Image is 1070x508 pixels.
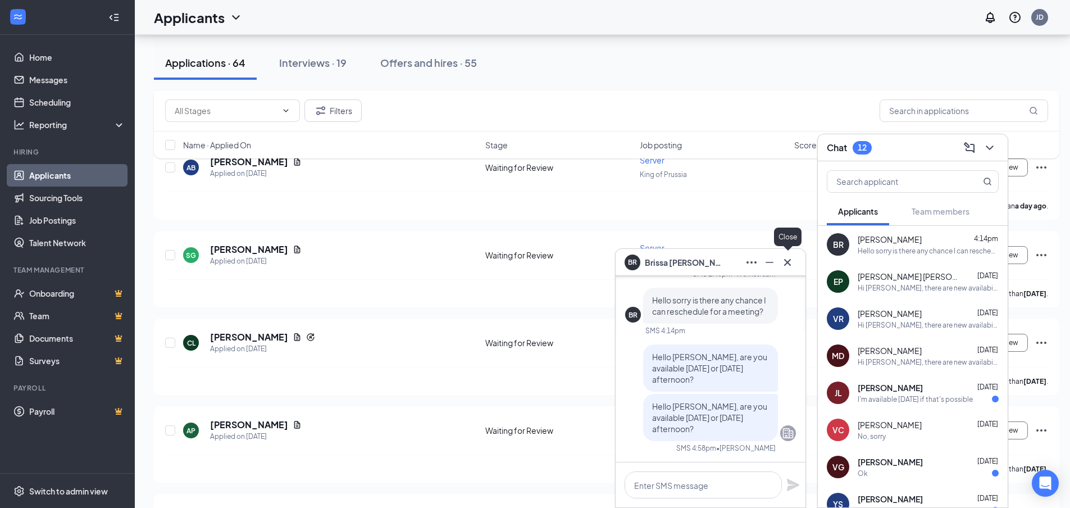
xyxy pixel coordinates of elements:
span: [PERSON_NAME] [858,308,922,319]
svg: Document [293,420,302,429]
span: Hello sorry is there any chance I can reschedule for a meeting? [652,295,766,316]
span: Hello [PERSON_NAME], are you available [DATE] or [DATE] afternoon? [652,401,767,434]
div: Switch to admin view [29,486,108,497]
a: Scheduling [29,91,125,114]
button: Ellipses [743,253,761,271]
div: Applied on [DATE] [210,431,302,442]
span: [DATE] [977,457,998,465]
div: VC [832,424,844,436]
a: Sourcing Tools [29,187,125,209]
span: [DATE] [977,346,998,354]
span: Job posting [640,139,682,151]
a: Talent Network [29,232,125,254]
span: [PERSON_NAME] [858,419,922,430]
input: Search in applications [880,99,1048,122]
h1: Applicants [154,8,225,27]
div: CL [187,338,195,348]
div: Ok [858,469,868,478]
svg: Ellipses [1035,424,1048,437]
span: Brissa [PERSON_NAME] [645,256,723,269]
svg: ChevronDown [281,106,290,115]
a: Job Postings [29,209,125,232]
b: [DATE] [1023,289,1046,298]
span: Team members [912,206,969,216]
div: Close [774,228,802,246]
svg: Ellipses [745,256,758,269]
div: MD [832,350,844,361]
span: [DATE] [977,383,998,391]
div: Applied on [DATE] [210,256,302,267]
div: Waiting for Review [485,337,633,348]
div: Hello sorry is there any chance I can reschedule for a meeting? [858,246,999,256]
div: VR [833,313,844,324]
svg: Analysis [13,119,25,130]
svg: QuestionInfo [1008,11,1022,24]
a: Applicants [29,164,125,187]
div: EP [834,276,843,287]
span: [PERSON_NAME] [858,456,923,468]
h3: Chat [827,142,847,154]
svg: ComposeMessage [963,141,976,155]
svg: Plane [786,478,800,492]
div: BR [833,239,844,250]
svg: MagnifyingGlass [1029,106,1038,115]
svg: WorkstreamLogo [12,11,24,22]
span: 4:14pm [974,234,998,243]
div: Open Intercom Messenger [1032,470,1059,497]
div: JD [1036,12,1044,22]
svg: Company [781,427,795,440]
svg: Document [293,333,302,342]
span: [DATE] [977,309,998,317]
a: PayrollCrown [29,400,125,423]
button: Filter Filters [304,99,362,122]
a: SurveysCrown [29,350,125,372]
span: [DATE] [977,494,998,502]
svg: ChevronDown [983,141,996,155]
b: a day ago [1015,202,1046,210]
div: Hiring [13,147,123,157]
button: ComposeMessage [960,139,978,157]
span: [PERSON_NAME] [PERSON_NAME] [858,271,959,282]
span: Stage [485,139,508,151]
a: OnboardingCrown [29,282,125,305]
span: [DATE] [977,420,998,428]
span: [PERSON_NAME] [858,493,923,505]
a: DocumentsCrown [29,327,125,350]
b: [DATE] [1023,377,1046,385]
div: Interviews · 19 [279,56,347,70]
a: Home [29,46,125,69]
div: SMS 4:14pm [645,326,685,335]
a: Messages [29,69,125,91]
div: Applied on [DATE] [210,343,315,355]
div: Waiting for Review [485,425,633,436]
div: JL [835,387,842,398]
div: Reporting [29,119,126,130]
svg: Reapply [306,333,315,342]
input: All Stages [175,105,277,117]
svg: Minimize [763,256,776,269]
span: • [PERSON_NAME] [716,443,776,453]
span: Score [794,139,817,151]
div: Hi [PERSON_NAME], there are new availabilities for an interview. This is a reminder to schedule y... [858,283,999,293]
span: Server [640,243,664,253]
div: BR [629,310,638,320]
svg: Document [293,245,302,254]
svg: Ellipses [1035,248,1048,262]
div: I'm available [DATE] if that's possible [858,394,973,404]
svg: Filter [314,104,327,117]
div: Team Management [13,265,123,275]
button: Cross [778,253,796,271]
svg: Notifications [984,11,997,24]
div: Hi [PERSON_NAME], there are new availabilities for an interview. This is a reminder to schedule y... [858,320,999,330]
span: [DATE] [977,271,998,280]
div: Hi [PERSON_NAME], there are new availabilities for an interview. This is a reminder to schedule y... [858,357,999,367]
a: TeamCrown [29,305,125,327]
svg: Ellipses [1035,336,1048,350]
div: Applications · 64 [165,56,245,70]
span: Name · Applied On [183,139,251,151]
b: [DATE] [1023,465,1046,473]
h5: [PERSON_NAME] [210,419,288,431]
div: Applied on [DATE] [210,168,302,179]
div: VG [832,461,844,473]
